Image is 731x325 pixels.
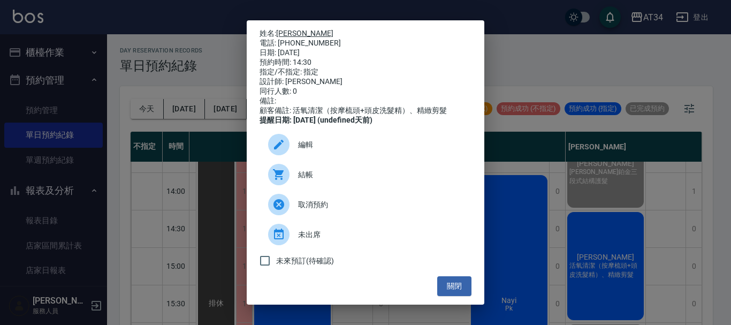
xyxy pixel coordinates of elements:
[260,130,471,160] div: 編輯
[260,67,471,77] div: 指定/不指定: 指定
[298,229,463,240] span: 未出席
[437,276,471,296] button: 關閉
[276,29,333,37] a: [PERSON_NAME]
[260,96,471,106] div: 備註:
[260,160,471,190] a: 結帳
[260,39,471,48] div: 電話: [PHONE_NUMBER]
[276,255,334,267] span: 未來預訂(待確認)
[298,169,463,180] span: 結帳
[260,220,471,250] div: 未出席
[260,190,471,220] div: 取消預約
[260,29,471,39] p: 姓名:
[260,106,471,116] div: 顧客備註: 活氧清潔（按摩梳頭+頭皮洗髮精）、精緻剪髮
[260,58,471,67] div: 預約時間: 14:30
[260,48,471,58] div: 日期: [DATE]
[260,116,471,125] div: 提醒日期: [DATE] (undefined天前)
[260,87,471,96] div: 同行人數: 0
[260,77,471,87] div: 設計師: [PERSON_NAME]
[298,199,463,210] span: 取消預約
[298,139,463,150] span: 編輯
